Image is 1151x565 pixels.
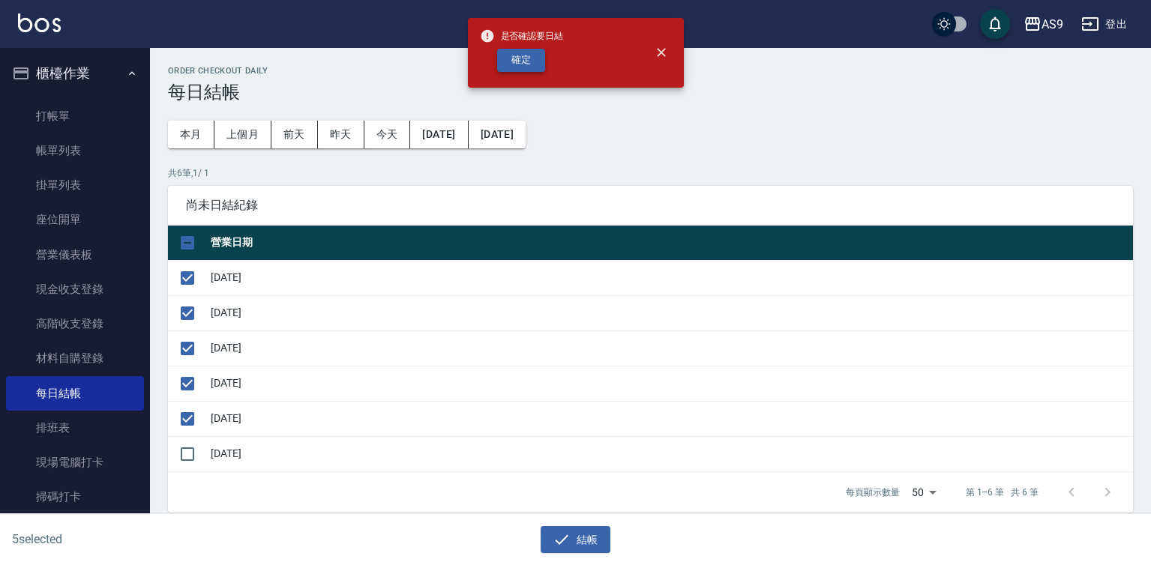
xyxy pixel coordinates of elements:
[207,260,1133,295] td: [DATE]
[6,168,144,202] a: 掛單列表
[18,13,61,32] img: Logo
[168,121,214,148] button: 本月
[1075,10,1133,38] button: 登出
[271,121,318,148] button: 前天
[6,376,144,411] a: 每日結帳
[6,306,144,341] a: 高階收支登錄
[168,166,1133,180] p: 共 6 筆, 1 / 1
[364,121,411,148] button: 今天
[541,526,610,554] button: 結帳
[6,272,144,306] a: 現金收支登錄
[168,66,1133,76] h2: Order checkout daily
[168,82,1133,103] h3: 每日結帳
[966,486,1039,499] p: 第 1–6 筆 共 6 筆
[410,121,468,148] button: [DATE]
[6,445,144,480] a: 現場電腦打卡
[1042,15,1063,34] div: AS9
[1018,9,1069,40] button: AS9
[6,54,144,93] button: 櫃檯作業
[846,486,900,499] p: 每頁顯示數量
[207,366,1133,401] td: [DATE]
[480,28,564,43] span: 是否確認要日結
[6,411,144,445] a: 排班表
[207,330,1133,366] td: [DATE]
[12,530,285,549] h6: 5 selected
[6,238,144,272] a: 營業儀表板
[318,121,364,148] button: 昨天
[207,226,1133,261] th: 營業日期
[207,401,1133,436] td: [DATE]
[497,49,545,72] button: 確定
[186,198,1115,213] span: 尚未日結紀錄
[207,295,1133,330] td: [DATE]
[906,472,942,513] div: 50
[469,121,526,148] button: [DATE]
[980,9,1010,39] button: save
[645,36,678,69] button: close
[207,436,1133,471] td: [DATE]
[6,133,144,168] a: 帳單列表
[6,480,144,514] a: 掃碼打卡
[6,341,144,375] a: 材料自購登錄
[6,99,144,133] a: 打帳單
[6,202,144,237] a: 座位開單
[214,121,271,148] button: 上個月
